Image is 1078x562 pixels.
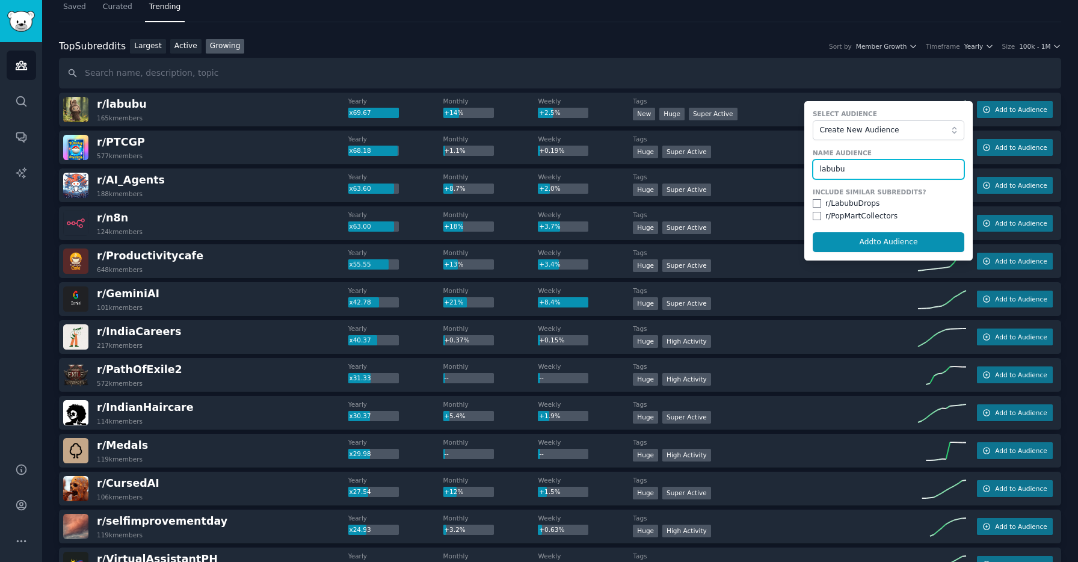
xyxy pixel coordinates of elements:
span: x68.18 [349,147,371,154]
dt: Weekly [538,514,633,522]
div: Super Active [662,487,711,499]
dt: Monthly [443,135,538,143]
dt: Monthly [443,173,538,181]
img: IndianHaircare [63,400,88,425]
img: GeminiAI [63,286,88,312]
img: selfimprovementday [63,514,88,539]
div: 217k members [97,341,143,350]
span: Add to Audience [995,371,1047,379]
dt: Yearly [348,97,443,105]
button: Yearly [964,42,994,51]
div: Huge [633,335,658,348]
dt: Weekly [538,211,633,219]
span: Add to Audience [995,181,1047,190]
dt: Yearly [348,438,443,446]
dt: Weekly [538,400,633,409]
dt: Yearly [348,552,443,560]
input: Search name, description, topic [59,58,1061,88]
dt: Weekly [538,249,633,257]
div: 188k members [97,190,143,198]
span: x63.00 [349,223,371,230]
span: +1.1% [444,147,465,154]
div: High Activity [662,449,711,462]
div: Huge [633,184,658,196]
span: +0.15% [539,336,564,344]
dt: Weekly [538,324,633,333]
dt: Tags [633,211,918,219]
div: Super Active [662,259,711,272]
dt: Yearly [348,135,443,143]
span: Saved [63,2,86,13]
span: r/ n8n [97,212,128,224]
button: Add to Audience [977,215,1053,232]
dt: Weekly [538,476,633,484]
button: Add to Audience [977,177,1053,194]
span: x27.54 [349,488,371,495]
img: CursedAI [63,476,88,501]
span: Trending [149,2,180,13]
img: AI_Agents [63,173,88,198]
div: Size [1002,42,1015,51]
div: Sort by [829,42,852,51]
dt: Yearly [348,211,443,219]
button: Add to Audience [977,366,1053,383]
dt: Tags [633,438,918,446]
dt: Yearly [348,324,443,333]
div: 101k members [97,303,143,312]
span: +3.4% [539,261,560,268]
img: IndiaCareers [63,324,88,350]
span: r/ CursedAI [97,477,159,489]
dt: Monthly [443,324,538,333]
img: PathOfExile2 [63,362,88,388]
div: 119k members [97,455,143,463]
dt: Tags [633,514,918,522]
span: +2.5% [539,109,560,116]
div: Super Active [662,411,711,424]
span: +5.4% [444,412,465,419]
dt: Weekly [538,135,633,143]
dt: Yearly [348,362,443,371]
span: r/ PTCGP [97,136,145,148]
div: High Activity [662,373,711,386]
div: Top Subreddits [59,39,126,54]
span: Add to Audience [995,409,1047,417]
dt: Yearly [348,286,443,295]
div: 577k members [97,152,143,160]
dt: Monthly [443,211,538,219]
span: +0.63% [539,526,564,533]
span: +1.9% [539,412,560,419]
span: Add to Audience [995,295,1047,303]
dt: Tags [633,362,918,371]
dt: Tags [633,97,918,105]
dt: Yearly [348,249,443,257]
dt: Weekly [538,173,633,181]
dt: Weekly [538,552,633,560]
div: r/ LabubuDrops [825,199,879,209]
div: Super Active [662,184,711,196]
dt: Tags [633,476,918,484]
button: 100k - 1M [1019,42,1061,51]
span: +8.4% [539,298,560,306]
span: +3.2% [444,526,465,533]
div: Super Active [662,297,711,310]
div: Super Active [689,108,738,120]
span: r/ IndiaCareers [97,326,181,338]
div: 119k members [97,531,143,539]
div: 114k members [97,417,143,425]
span: x63.60 [349,185,371,192]
span: r/ Productivitycafe [97,250,203,262]
dt: Tags [633,324,918,333]
span: -- [444,450,449,457]
dt: Monthly [443,400,538,409]
div: High Activity [662,525,711,537]
a: Largest [130,39,166,54]
span: r/ Medals [97,439,148,451]
div: Huge [633,259,658,272]
div: r/ PopMartCollectors [825,211,898,222]
dt: Monthly [443,438,538,446]
span: r/ PathOfExile2 [97,363,182,375]
span: Curated [103,2,132,13]
dt: Yearly [348,514,443,522]
span: +13% [444,261,463,268]
div: Huge [633,221,658,234]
